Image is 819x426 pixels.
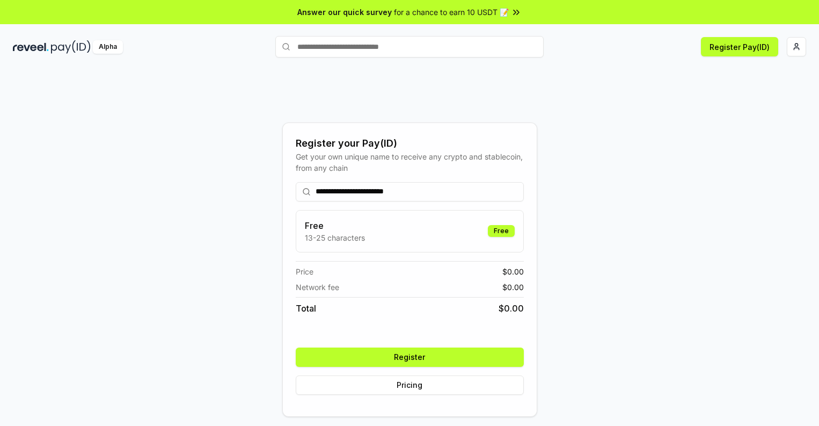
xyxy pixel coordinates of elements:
[499,302,524,315] span: $ 0.00
[296,376,524,395] button: Pricing
[305,219,365,232] h3: Free
[13,40,49,54] img: reveel_dark
[296,266,313,277] span: Price
[297,6,392,18] span: Answer our quick survey
[296,136,524,151] div: Register your Pay(ID)
[296,151,524,174] div: Get your own unique name to receive any crypto and stablecoin, from any chain
[701,37,778,56] button: Register Pay(ID)
[502,266,524,277] span: $ 0.00
[296,281,339,293] span: Network fee
[394,6,509,18] span: for a chance to earn 10 USDT 📝
[296,348,524,367] button: Register
[51,40,91,54] img: pay_id
[305,232,365,243] p: 13-25 characters
[93,40,123,54] div: Alpha
[488,225,515,237] div: Free
[502,281,524,293] span: $ 0.00
[296,302,316,315] span: Total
